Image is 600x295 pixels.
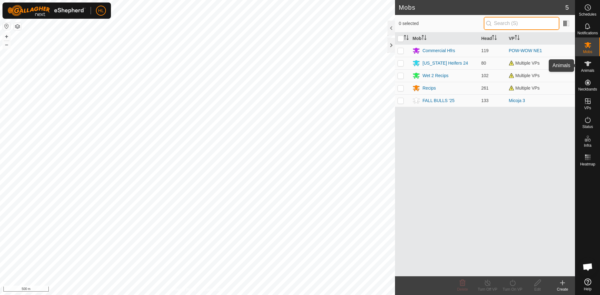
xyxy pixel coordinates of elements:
[583,50,592,54] span: Mobs
[422,36,427,41] p-sorticon: Activate to sort
[578,87,597,91] span: Neckbands
[484,17,559,30] input: Search (S)
[509,73,540,78] span: Multiple VPs
[581,69,594,72] span: Animals
[7,5,86,16] img: Gallagher Logo
[575,276,600,293] a: Help
[515,36,520,41] p-sorticon: Activate to sort
[584,144,591,147] span: Infra
[98,7,104,14] span: HL
[578,258,597,276] div: Open chat
[204,287,222,293] a: Contact Us
[481,98,488,103] span: 133
[173,287,196,293] a: Privacy Policy
[3,41,10,48] button: –
[550,287,575,292] div: Create
[422,97,455,104] div: FALL BULLS '25
[399,4,565,11] h2: Mobs
[582,125,593,129] span: Status
[492,36,497,41] p-sorticon: Activate to sort
[577,31,598,35] span: Notifications
[509,48,542,53] a: POW-WOW NE1
[584,287,592,291] span: Help
[422,72,448,79] div: Wet 2 Recips
[525,287,550,292] div: Edit
[579,12,596,16] span: Schedules
[565,3,569,12] span: 5
[475,287,500,292] div: Turn Off VP
[481,86,488,91] span: 261
[422,60,468,66] div: [US_STATE] Heifers 24
[457,287,468,292] span: Delete
[14,23,21,30] button: Map Layers
[422,85,436,91] div: Recips
[3,22,10,30] button: Reset Map
[479,32,506,45] th: Head
[3,33,10,40] button: +
[580,162,595,166] span: Heatmap
[410,32,479,45] th: Mob
[584,106,591,110] span: VPs
[481,73,488,78] span: 102
[500,287,525,292] div: Turn On VP
[509,98,525,103] a: Micoja 3
[509,61,540,66] span: Multiple VPs
[481,61,486,66] span: 80
[422,47,455,54] div: Commercial Hfrs
[399,20,484,27] span: 0 selected
[509,86,540,91] span: Multiple VPs
[404,36,409,41] p-sorticon: Activate to sort
[481,48,488,53] span: 119
[506,32,575,45] th: VP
